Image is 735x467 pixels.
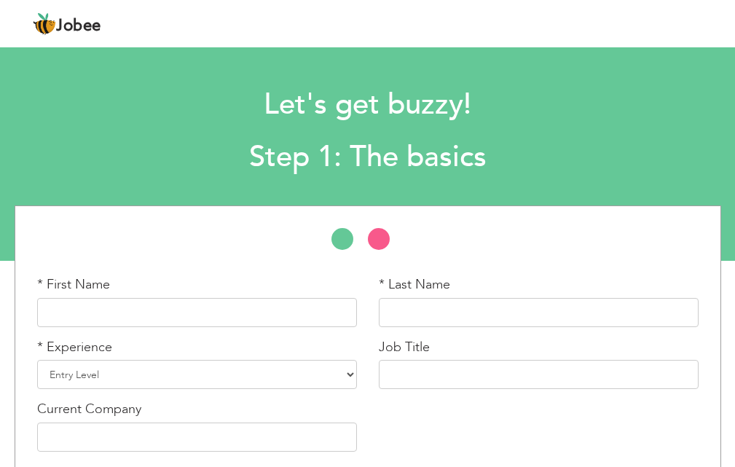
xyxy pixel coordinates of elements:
[56,18,101,34] span: Jobee
[249,138,487,176] h2: Step 1: The basics
[379,275,450,294] label: * Last Name
[37,400,141,419] label: Current Company
[33,12,56,36] img: jobee.io
[37,275,110,294] label: * First Name
[249,86,487,124] h1: Let's get buzzy!
[37,338,112,357] label: * Experience
[379,338,430,357] label: Job Title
